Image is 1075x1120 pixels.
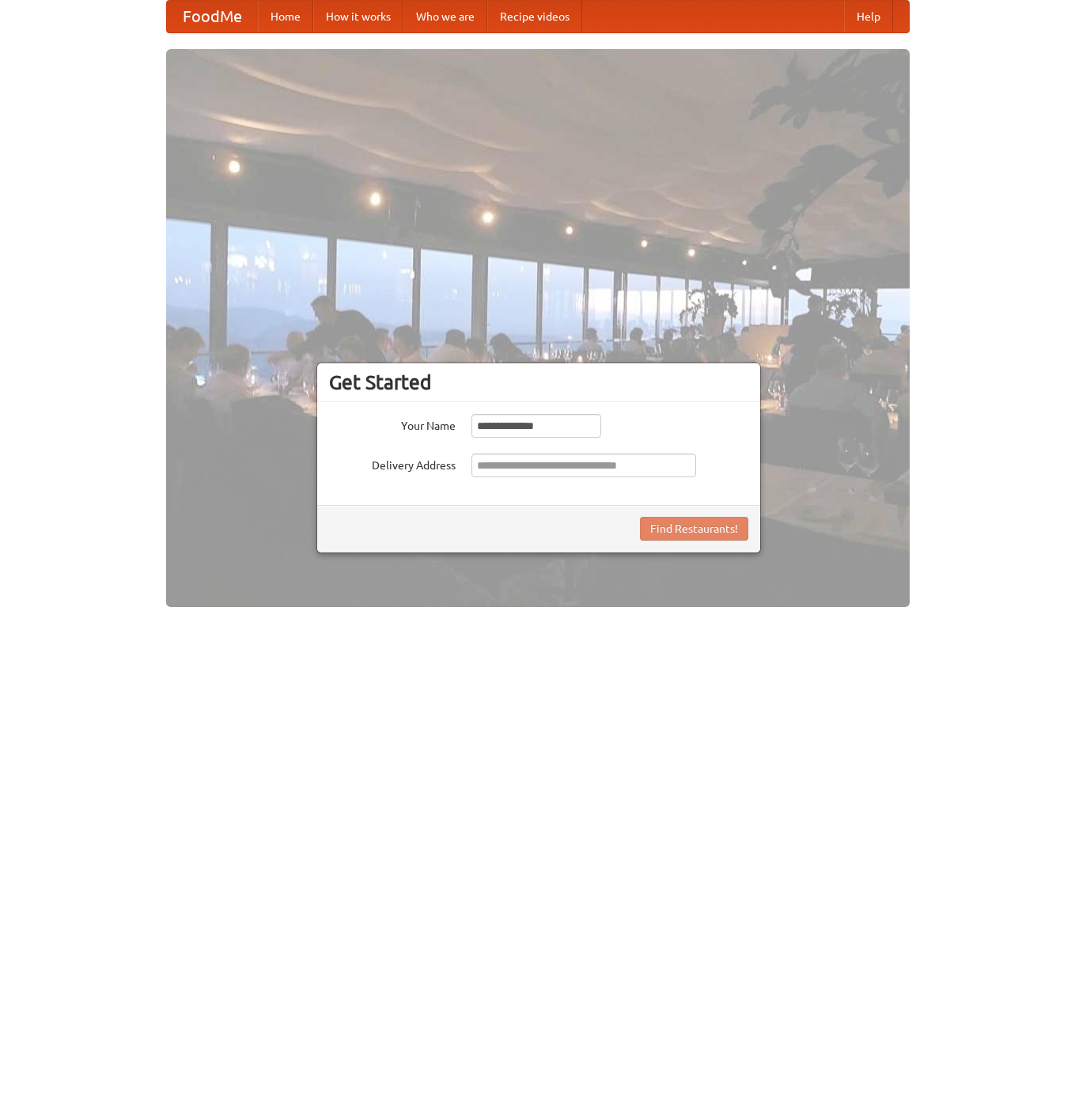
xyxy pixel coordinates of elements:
[487,1,582,32] a: Recipe videos
[329,370,748,394] h3: Get Started
[329,454,456,473] label: Delivery Address
[258,1,313,32] a: Home
[403,1,487,32] a: Who we are
[844,1,893,32] a: Help
[313,1,403,32] a: How it works
[167,1,258,32] a: FoodMe
[640,517,748,541] button: Find Restaurants!
[329,414,456,434] label: Your Name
